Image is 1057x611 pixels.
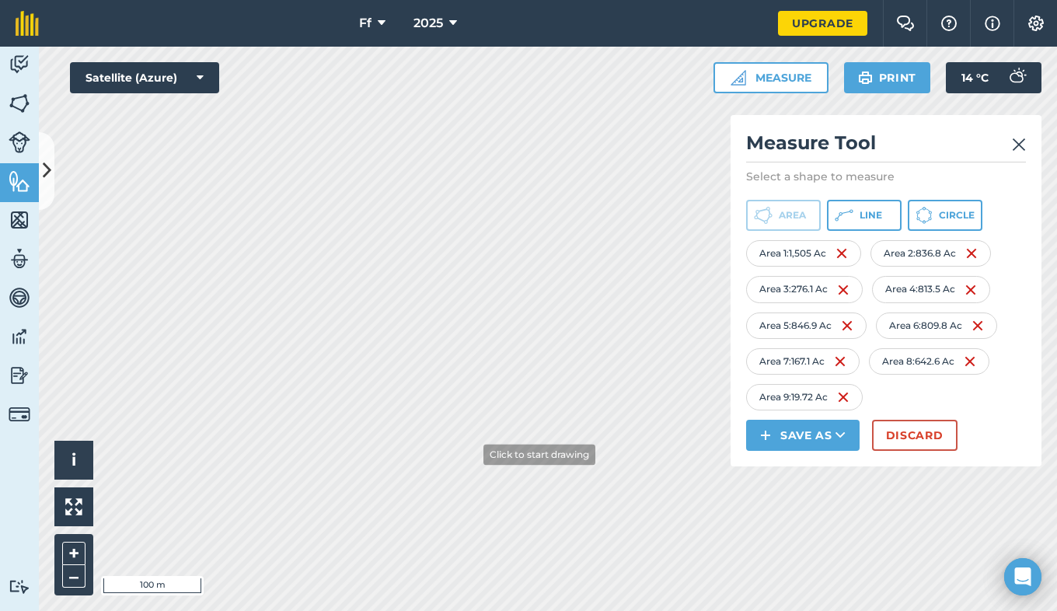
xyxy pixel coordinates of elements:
[9,208,30,232] img: svg+xml;base64,PHN2ZyB4bWxucz0iaHR0cDovL3d3dy53My5vcmcvMjAwMC9zdmciIHdpZHRoPSI1NiIgaGVpZ2h0PSI2MC...
[16,11,39,36] img: fieldmargin Logo
[964,352,976,371] img: svg+xml;base64,PHN2ZyB4bWxucz0iaHR0cDovL3d3dy53My5vcmcvMjAwMC9zdmciIHdpZHRoPSIxNiIgaGVpZ2h0PSIyNC...
[876,312,997,339] div: Area 6 : 809.8 Ac
[9,92,30,115] img: svg+xml;base64,PHN2ZyB4bWxucz0iaHR0cDovL3d3dy53My5vcmcvMjAwMC9zdmciIHdpZHRoPSI1NiIgaGVpZ2h0PSI2MC...
[939,209,975,222] span: Circle
[972,316,984,335] img: svg+xml;base64,PHN2ZyB4bWxucz0iaHR0cDovL3d3dy53My5vcmcvMjAwMC9zdmciIHdpZHRoPSIxNiIgaGVpZ2h0PSIyNC...
[746,384,863,410] div: Area 9 : 19.72 Ac
[483,444,595,465] div: Click to start drawing
[746,200,821,231] button: Area
[834,352,846,371] img: svg+xml;base64,PHN2ZyB4bWxucz0iaHR0cDovL3d3dy53My5vcmcvMjAwMC9zdmciIHdpZHRoPSIxNiIgaGVpZ2h0PSIyNC...
[746,169,1026,184] p: Select a shape to measure
[1012,135,1026,154] img: svg+xml;base64,PHN2ZyB4bWxucz0iaHR0cDovL3d3dy53My5vcmcvMjAwMC9zdmciIHdpZHRoPSIyMiIgaGVpZ2h0PSIzMC...
[9,579,30,594] img: svg+xml;base64,PD94bWwgdmVyc2lvbj0iMS4wIiBlbmNvZGluZz0idXRmLTgiPz4KPCEtLSBHZW5lcmF0b3I6IEFkb2JlIE...
[940,16,958,31] img: A question mark icon
[1004,558,1041,595] div: Open Intercom Messenger
[870,240,991,267] div: Area 2 : 836.8 Ac
[779,209,806,222] span: Area
[844,62,931,93] button: Print
[896,16,915,31] img: Two speech bubbles overlapping with the left bubble in the forefront
[858,68,873,87] img: svg+xml;base64,PHN2ZyB4bWxucz0iaHR0cDovL3d3dy53My5vcmcvMjAwMC9zdmciIHdpZHRoPSIxOSIgaGVpZ2h0PSIyNC...
[746,420,860,451] button: Save as
[827,200,902,231] button: Line
[860,209,882,222] span: Line
[965,281,977,299] img: svg+xml;base64,PHN2ZyB4bWxucz0iaHR0cDovL3d3dy53My5vcmcvMjAwMC9zdmciIHdpZHRoPSIxNiIgaGVpZ2h0PSIyNC...
[869,348,989,375] div: Area 8 : 642.6 Ac
[946,62,1041,93] button: 14 °C
[746,312,867,339] div: Area 5 : 846.9 Ac
[62,542,85,565] button: +
[65,498,82,515] img: Four arrows, one pointing top left, one top right, one bottom right and the last bottom left
[908,200,982,231] button: Circle
[837,281,849,299] img: svg+xml;base64,PHN2ZyB4bWxucz0iaHR0cDovL3d3dy53My5vcmcvMjAwMC9zdmciIHdpZHRoPSIxNiIgaGVpZ2h0PSIyNC...
[72,450,76,470] span: i
[70,62,219,93] button: Satellite (Azure)
[9,53,30,76] img: svg+xml;base64,PD94bWwgdmVyc2lvbj0iMS4wIiBlbmNvZGluZz0idXRmLTgiPz4KPCEtLSBHZW5lcmF0b3I6IEFkb2JlIE...
[837,388,849,407] img: svg+xml;base64,PHN2ZyB4bWxucz0iaHR0cDovL3d3dy53My5vcmcvMjAwMC9zdmciIHdpZHRoPSIxNiIgaGVpZ2h0PSIyNC...
[965,244,978,263] img: svg+xml;base64,PHN2ZyB4bWxucz0iaHR0cDovL3d3dy53My5vcmcvMjAwMC9zdmciIHdpZHRoPSIxNiIgaGVpZ2h0PSIyNC...
[9,286,30,309] img: svg+xml;base64,PD94bWwgdmVyc2lvbj0iMS4wIiBlbmNvZGluZz0idXRmLTgiPz4KPCEtLSBHZW5lcmF0b3I6IEFkb2JlIE...
[731,70,746,86] img: Ruler icon
[760,426,771,445] img: svg+xml;base64,PHN2ZyB4bWxucz0iaHR0cDovL3d3dy53My5vcmcvMjAwMC9zdmciIHdpZHRoPSIxNCIgaGVpZ2h0PSIyNC...
[9,325,30,348] img: svg+xml;base64,PD94bWwgdmVyc2lvbj0iMS4wIiBlbmNvZGluZz0idXRmLTgiPz4KPCEtLSBHZW5lcmF0b3I6IEFkb2JlIE...
[746,131,1026,162] h2: Measure Tool
[9,403,30,425] img: svg+xml;base64,PD94bWwgdmVyc2lvbj0iMS4wIiBlbmNvZGluZz0idXRmLTgiPz4KPCEtLSBHZW5lcmF0b3I6IEFkb2JlIE...
[359,14,372,33] span: Ff
[9,131,30,153] img: svg+xml;base64,PD94bWwgdmVyc2lvbj0iMS4wIiBlbmNvZGluZz0idXRmLTgiPz4KPCEtLSBHZW5lcmF0b3I6IEFkb2JlIE...
[746,276,863,302] div: Area 3 : 276.1 Ac
[746,348,860,375] div: Area 7 : 167.1 Ac
[985,14,1000,33] img: svg+xml;base64,PHN2ZyB4bWxucz0iaHR0cDovL3d3dy53My5vcmcvMjAwMC9zdmciIHdpZHRoPSIxNyIgaGVpZ2h0PSIxNy...
[746,240,861,267] div: Area 1 : 1,505 Ac
[1027,16,1045,31] img: A cog icon
[54,441,93,480] button: i
[872,420,958,451] button: Discard
[413,14,443,33] span: 2025
[961,62,989,93] span: 14 ° C
[9,364,30,387] img: svg+xml;base64,PD94bWwgdmVyc2lvbj0iMS4wIiBlbmNvZGluZz0idXRmLTgiPz4KPCEtLSBHZW5lcmF0b3I6IEFkb2JlIE...
[9,169,30,193] img: svg+xml;base64,PHN2ZyB4bWxucz0iaHR0cDovL3d3dy53My5vcmcvMjAwMC9zdmciIHdpZHRoPSI1NiIgaGVpZ2h0PSI2MC...
[62,565,85,588] button: –
[835,244,848,263] img: svg+xml;base64,PHN2ZyB4bWxucz0iaHR0cDovL3d3dy53My5vcmcvMjAwMC9zdmciIHdpZHRoPSIxNiIgaGVpZ2h0PSIyNC...
[9,247,30,271] img: svg+xml;base64,PD94bWwgdmVyc2lvbj0iMS4wIiBlbmNvZGluZz0idXRmLTgiPz4KPCEtLSBHZW5lcmF0b3I6IEFkb2JlIE...
[778,11,867,36] a: Upgrade
[1001,62,1032,93] img: svg+xml;base64,PD94bWwgdmVyc2lvbj0iMS4wIiBlbmNvZGluZz0idXRmLTgiPz4KPCEtLSBHZW5lcmF0b3I6IEFkb2JlIE...
[872,276,990,302] div: Area 4 : 813.5 Ac
[713,62,829,93] button: Measure
[841,316,853,335] img: svg+xml;base64,PHN2ZyB4bWxucz0iaHR0cDovL3d3dy53My5vcmcvMjAwMC9zdmciIHdpZHRoPSIxNiIgaGVpZ2h0PSIyNC...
